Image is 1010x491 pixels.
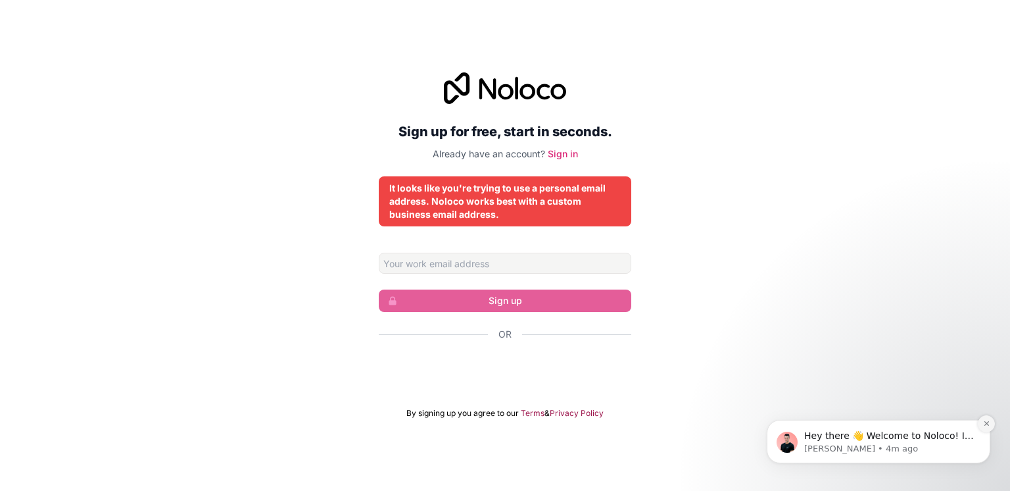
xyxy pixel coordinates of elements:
[389,182,621,221] div: It looks like you're trying to use a personal email address. Noloco works best with a custom busi...
[498,328,512,341] span: Or
[379,290,631,312] button: Sign up
[379,120,631,143] h2: Sign up for free, start in seconds.
[231,78,248,95] button: Dismiss notification
[548,148,578,159] a: Sign in
[20,83,243,126] div: message notification from Darragh, 4m ago. Hey there 👋 Welcome to Noloco! If you have any questio...
[550,408,604,419] a: Privacy Policy
[30,95,51,116] img: Profile image for Darragh
[433,148,545,159] span: Already have an account?
[57,93,227,106] p: Hey there 👋 Welcome to Noloco! If you have any questions, just reply to this message. [GEOGRAPHIC...
[406,408,519,419] span: By signing up you agree to our
[521,408,544,419] a: Terms
[57,106,227,118] p: Message from Darragh, sent 4m ago
[544,408,550,419] span: &
[372,355,638,384] iframe: Bouton "Se connecter avec Google"
[379,253,631,274] input: Email address
[747,337,1010,484] iframe: Intercom notifications message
